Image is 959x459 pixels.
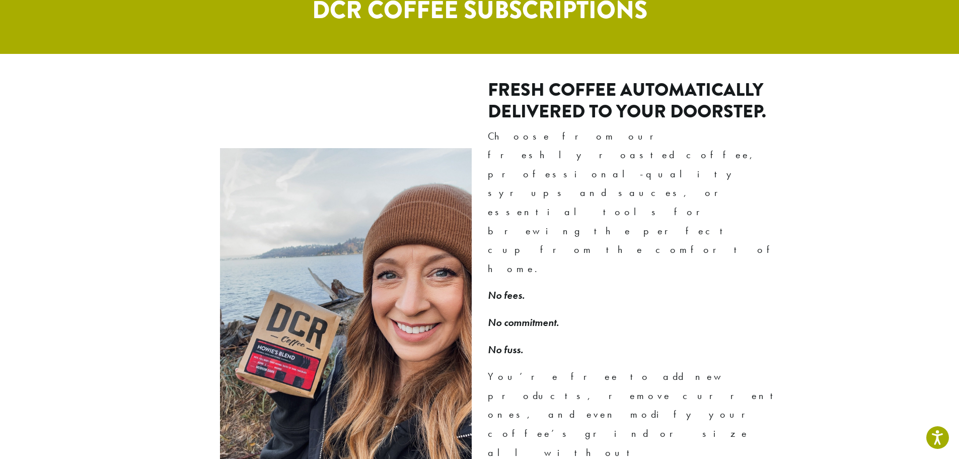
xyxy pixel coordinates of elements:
em: No commitment. [488,316,559,329]
em: No fuss. [488,343,523,356]
em: No fees. [488,289,525,302]
h2: Fresh coffee automatically delivered to your doorstep. [488,79,782,122]
p: Choose from our freshly roasted coffee, professional-quality syrups and sauces, or essential tool... [488,127,782,279]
